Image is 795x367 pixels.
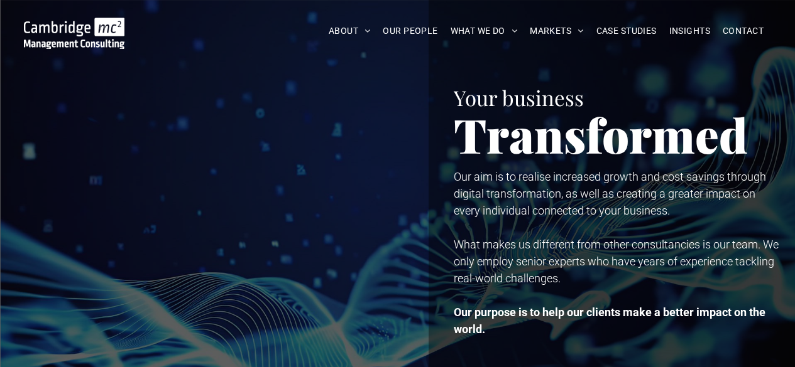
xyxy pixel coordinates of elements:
a: CASE STUDIES [590,21,663,41]
strong: Our purpose is to help our clients make a better impact on the world. [454,306,765,336]
span: What makes us different from other consultancies is our team. We only employ senior experts who h... [454,238,779,285]
a: OUR PEOPLE [376,21,444,41]
span: Transformed [454,103,748,166]
a: INSIGHTS [663,21,716,41]
img: Go to Homepage [24,18,125,49]
span: Your business [454,83,584,111]
a: WHAT WE DO [444,21,524,41]
a: ABOUT [322,21,377,41]
a: MARKETS [524,21,589,41]
span: Our aim is to realise increased growth and cost savings through digital transformation, as well a... [454,170,766,217]
a: Your Business Transformed | Cambridge Management Consulting [24,19,125,33]
a: CONTACT [716,21,770,41]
